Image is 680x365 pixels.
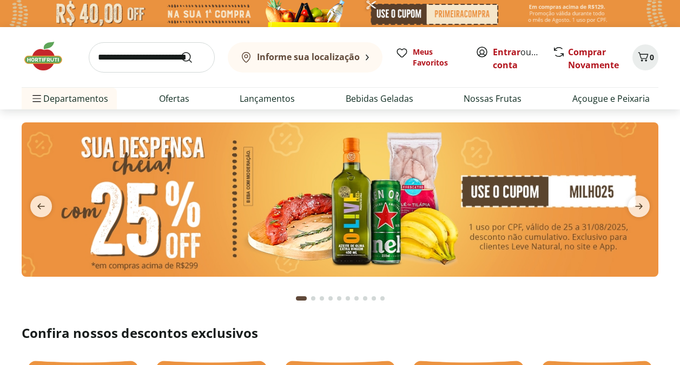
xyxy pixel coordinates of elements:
[22,324,658,342] h2: Confira nossos descontos exclusivos
[30,86,108,112] span: Departamentos
[22,122,658,277] img: cupom
[326,285,335,311] button: Go to page 4 from fs-carousel
[159,92,189,105] a: Ofertas
[632,44,658,70] button: Carrinho
[493,45,541,71] span: ou
[180,51,206,64] button: Submit Search
[464,92,521,105] a: Nossas Frutas
[413,47,463,68] span: Meus Favoritos
[568,46,619,71] a: Comprar Novamente
[395,47,463,68] a: Meus Favoritos
[619,195,658,217] button: next
[318,285,326,311] button: Go to page 3 from fs-carousel
[89,42,215,73] input: search
[369,285,378,311] button: Go to page 9 from fs-carousel
[344,285,352,311] button: Go to page 6 from fs-carousel
[30,86,43,112] button: Menu
[493,46,520,58] a: Entrar
[650,52,654,62] span: 0
[493,46,552,71] a: Criar conta
[378,285,387,311] button: Go to page 10 from fs-carousel
[228,42,382,73] button: Informe sua localização
[240,92,295,105] a: Lançamentos
[309,285,318,311] button: Go to page 2 from fs-carousel
[22,195,61,217] button: previous
[335,285,344,311] button: Go to page 5 from fs-carousel
[257,51,360,63] b: Informe sua localização
[22,40,76,73] img: Hortifruti
[361,285,369,311] button: Go to page 8 from fs-carousel
[352,285,361,311] button: Go to page 7 from fs-carousel
[294,285,309,311] button: Current page from fs-carousel
[572,92,650,105] a: Açougue e Peixaria
[346,92,413,105] a: Bebidas Geladas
